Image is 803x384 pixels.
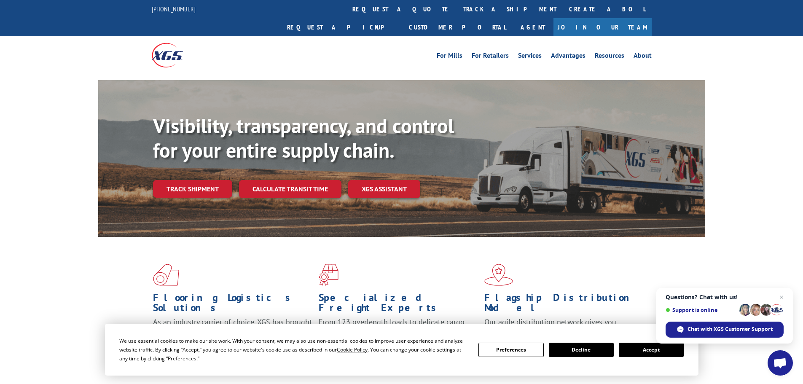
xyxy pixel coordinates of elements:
a: XGS ASSISTANT [348,180,420,198]
span: Chat with XGS Customer Support [688,325,773,333]
a: For Mills [437,52,462,62]
span: As an industry carrier of choice, XGS has brought innovation and dedication to flooring logistics... [153,317,312,347]
button: Preferences [478,343,543,357]
a: Resources [595,52,624,62]
span: Questions? Chat with us! [666,294,784,301]
button: Accept [619,343,684,357]
div: Open chat [768,350,793,376]
a: Advantages [551,52,585,62]
div: Cookie Consent Prompt [105,324,698,376]
b: Visibility, transparency, and control for your entire supply chain. [153,113,454,163]
h1: Flooring Logistics Solutions [153,293,312,317]
span: Cookie Policy [337,346,368,353]
a: Agent [512,18,553,36]
span: Close chat [776,292,787,302]
h1: Specialized Freight Experts [319,293,478,317]
img: xgs-icon-total-supply-chain-intelligence-red [153,264,179,286]
a: Track shipment [153,180,232,198]
span: Our agile distribution network gives you nationwide inventory management on demand. [484,317,639,337]
span: Support is online [666,307,736,313]
button: Decline [549,343,614,357]
p: From 123 overlength loads to delicate cargo, our experienced staff knows the best way to move you... [319,317,478,354]
img: xgs-icon-flagship-distribution-model-red [484,264,513,286]
span: Preferences [168,355,196,362]
a: Customer Portal [403,18,512,36]
div: Chat with XGS Customer Support [666,322,784,338]
a: Calculate transit time [239,180,341,198]
a: [PHONE_NUMBER] [152,5,196,13]
a: For Retailers [472,52,509,62]
h1: Flagship Distribution Model [484,293,644,317]
div: We use essential cookies to make our site work. With your consent, we may also use non-essential ... [119,336,468,363]
a: Join Our Team [553,18,652,36]
a: Request a pickup [281,18,403,36]
a: About [634,52,652,62]
a: Services [518,52,542,62]
img: xgs-icon-focused-on-flooring-red [319,264,338,286]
